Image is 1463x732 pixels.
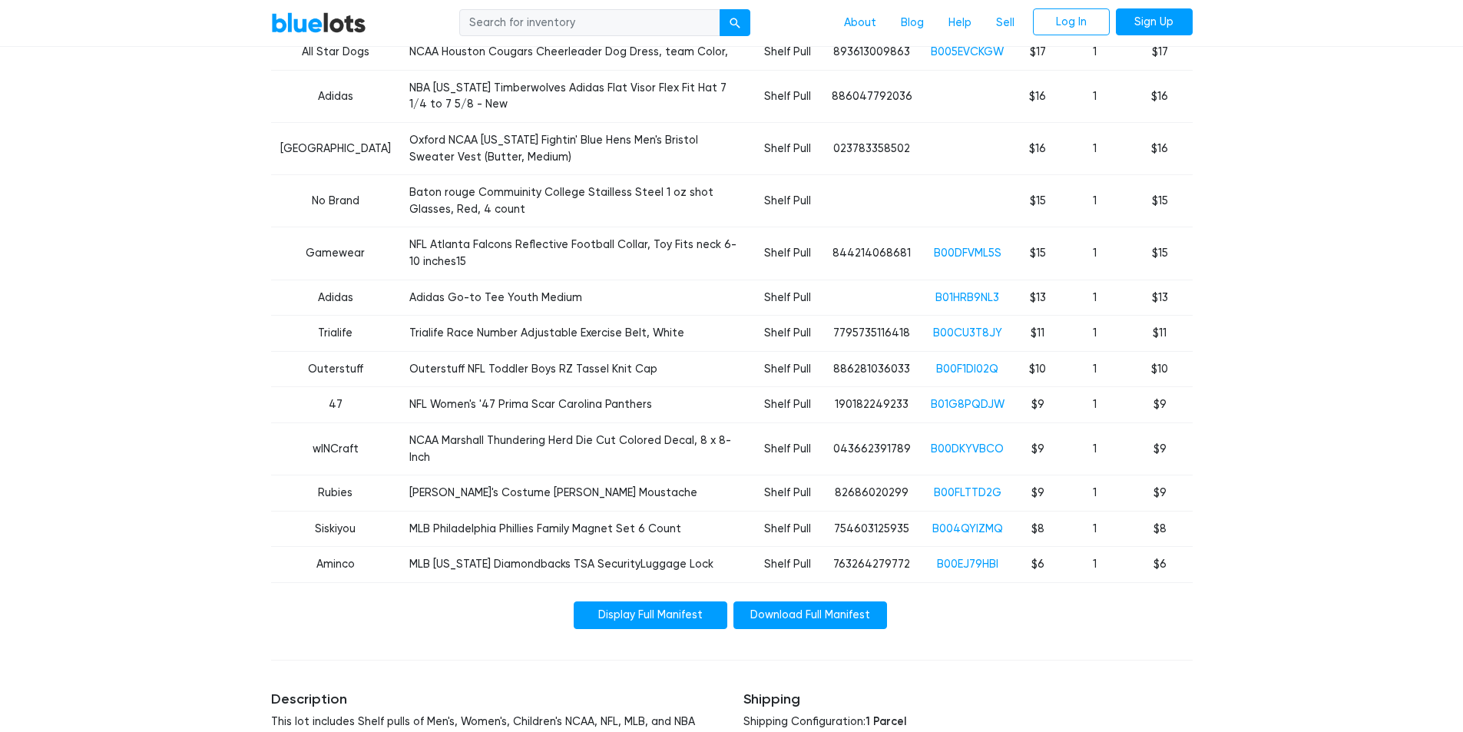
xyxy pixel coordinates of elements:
[1014,351,1062,387] td: $10
[1127,475,1193,512] td: $9
[271,122,400,174] td: [GEOGRAPHIC_DATA]
[753,475,823,512] td: Shelf Pull
[1062,227,1127,280] td: 1
[1127,35,1193,71] td: $17
[1014,423,1062,475] td: $9
[1127,70,1193,122] td: $16
[400,511,753,547] td: MLB Philadelphia Phillies Family Magnet Set 6 Count
[271,280,400,316] td: Adidas
[823,316,922,352] td: 7795735116418
[1116,8,1193,36] a: Sign Up
[271,511,400,547] td: Siskiyou
[400,35,753,71] td: NCAA Houston Cougars Cheerleader Dog Dress, team Color,
[823,475,922,512] td: 82686020299
[934,486,1001,499] a: B00FLTTD2G
[1062,316,1127,352] td: 1
[400,387,753,423] td: NFL Women's '47 Prima Scar Carolina Panthers
[1062,35,1127,71] td: 1
[1127,351,1193,387] td: $10
[753,387,823,423] td: Shelf Pull
[753,511,823,547] td: Shelf Pull
[733,601,887,629] a: Download Full Manifest
[1062,475,1127,512] td: 1
[753,547,823,583] td: Shelf Pull
[931,442,1004,455] a: B00DKYVBCO
[1014,35,1062,71] td: $17
[937,558,998,571] a: B00EJ79HBI
[889,8,936,38] a: Blog
[823,122,922,174] td: 023783358502
[753,175,823,227] td: Shelf Pull
[1014,475,1062,512] td: $9
[271,70,400,122] td: Adidas
[753,122,823,174] td: Shelf Pull
[1062,175,1127,227] td: 1
[832,8,889,38] a: About
[753,423,823,475] td: Shelf Pull
[400,70,753,122] td: NBA [US_STATE] Timberwolves Adidas Flat Visor Flex Fit Hat 7 1/4 to 7 5/8 - New
[271,387,400,423] td: 47
[1127,175,1193,227] td: $15
[400,475,753,512] td: [PERSON_NAME]'s Costume [PERSON_NAME] Moustache
[1062,387,1127,423] td: 1
[1127,122,1193,174] td: $16
[271,547,400,583] td: Aminco
[1062,423,1127,475] td: 1
[753,316,823,352] td: Shelf Pull
[1127,280,1193,316] td: $13
[933,326,1002,340] a: B00CU3T8JY
[823,511,922,547] td: 754603125935
[271,351,400,387] td: Outerstuff
[934,247,1001,260] a: B00DFVML5S
[459,9,720,37] input: Search for inventory
[866,714,906,728] span: 1 Parcel
[1014,175,1062,227] td: $15
[400,547,753,583] td: MLB [US_STATE] Diamondbacks TSA SecurityLuggage Lock
[1014,227,1062,280] td: $15
[400,423,753,475] td: NCAA Marshall Thundering Herd Die Cut Colored Decal, 8 x 8-Inch
[823,547,922,583] td: 763264279772
[400,351,753,387] td: Outerstuff NFL Toddler Boys RZ Tassel Knit Cap
[932,522,1003,535] a: B004QYIZMQ
[1127,511,1193,547] td: $8
[753,280,823,316] td: Shelf Pull
[271,12,366,34] a: BlueLots
[1127,316,1193,352] td: $11
[400,316,753,352] td: Trialife Race Number Adjustable Exercise Belt, White
[574,601,727,629] a: Display Full Manifest
[271,175,400,227] td: No Brand
[1014,387,1062,423] td: $9
[1014,511,1062,547] td: $8
[823,70,922,122] td: 886047792036
[400,175,753,227] td: Baton rouge Commuinity College Stailless Steel 1 oz shot Glasses, Red, 4 count
[1062,122,1127,174] td: 1
[400,280,753,316] td: Adidas Go-to Tee Youth Medium
[271,475,400,512] td: Rubies
[271,227,400,280] td: Gamewear
[753,70,823,122] td: Shelf Pull
[931,45,1004,58] a: B005EVCKGW
[1062,280,1127,316] td: 1
[271,316,400,352] td: Trialife
[400,227,753,280] td: NFL Atlanta Falcons Reflective Football Collar, Toy Fits neck 6-10 inches15
[1127,547,1193,583] td: $6
[931,398,1005,411] a: B01G8PQDJW
[984,8,1027,38] a: Sell
[823,227,922,280] td: 844214068681
[823,35,922,71] td: 893613009863
[823,351,922,387] td: 886281036033
[1127,387,1193,423] td: $9
[271,423,400,475] td: wINCraft
[1014,547,1062,583] td: $6
[1062,511,1127,547] td: 1
[1014,70,1062,122] td: $16
[743,714,1193,730] p: Shipping Configuration:
[1062,70,1127,122] td: 1
[823,423,922,475] td: 043662391789
[1062,547,1127,583] td: 1
[753,227,823,280] td: Shelf Pull
[823,387,922,423] td: 190182249233
[271,35,400,71] td: All Star Dogs
[271,691,720,708] h5: Description
[1062,351,1127,387] td: 1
